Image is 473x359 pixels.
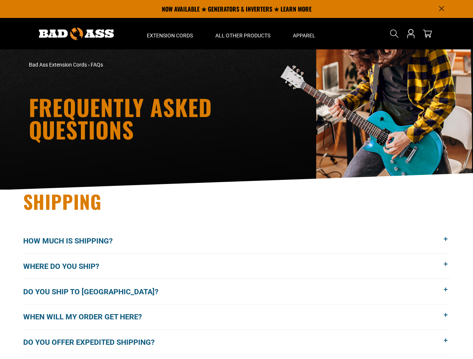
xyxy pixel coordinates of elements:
[23,254,450,279] button: Where do you ship?
[23,187,102,215] span: Shipping
[29,96,302,141] h1: Frequently Asked Questions
[29,61,302,69] nav: breadcrumbs
[388,28,400,40] summary: Search
[88,62,90,68] span: ›
[282,18,327,49] summary: Apparel
[91,62,103,68] span: FAQs
[23,228,450,254] button: How much is shipping?
[204,18,282,49] summary: All Other Products
[293,32,315,39] span: Apparel
[23,286,170,297] span: Do you ship to [GEOGRAPHIC_DATA]?
[23,304,450,329] button: When will my order get here?
[23,261,110,272] span: Where do you ship?
[136,18,204,49] summary: Extension Cords
[147,32,193,39] span: Extension Cords
[39,28,114,40] img: Bad Ass Extension Cords
[29,62,87,68] a: Bad Ass Extension Cords
[23,330,450,355] button: Do you offer expedited shipping?
[23,337,166,348] span: Do you offer expedited shipping?
[23,279,450,304] button: Do you ship to [GEOGRAPHIC_DATA]?
[215,32,270,39] span: All Other Products
[23,311,153,322] span: When will my order get here?
[23,235,124,246] span: How much is shipping?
